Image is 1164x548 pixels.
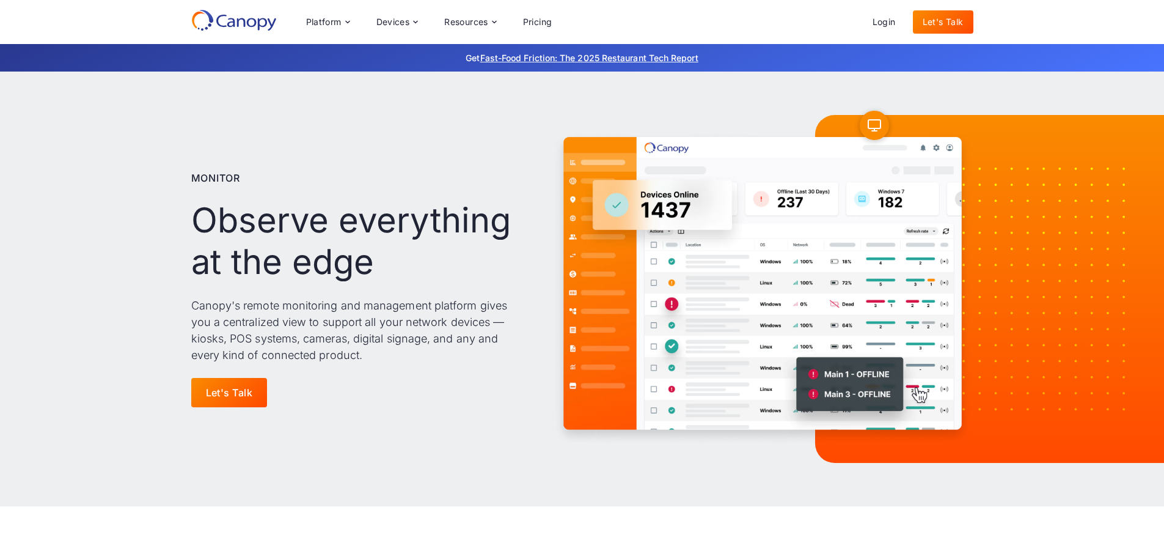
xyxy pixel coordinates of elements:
a: Pricing [513,10,562,34]
div: Devices [376,18,410,26]
p: Monitor [191,171,241,185]
div: Platform [296,10,359,34]
p: Canopy's remote monitoring and management platform gives you a centralized view to support all yo... [191,297,528,363]
div: Platform [306,18,342,26]
div: Resources [434,10,505,34]
a: Let's Talk [913,10,973,34]
div: Devices [367,10,428,34]
a: Fast-Food Friction: The 2025 Restaurant Tech Report [480,53,698,63]
p: Get [283,51,882,64]
div: Resources [444,18,488,26]
a: Let's Talk [191,378,268,407]
a: Login [863,10,906,34]
h1: Observe everything at the edge [191,200,528,282]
